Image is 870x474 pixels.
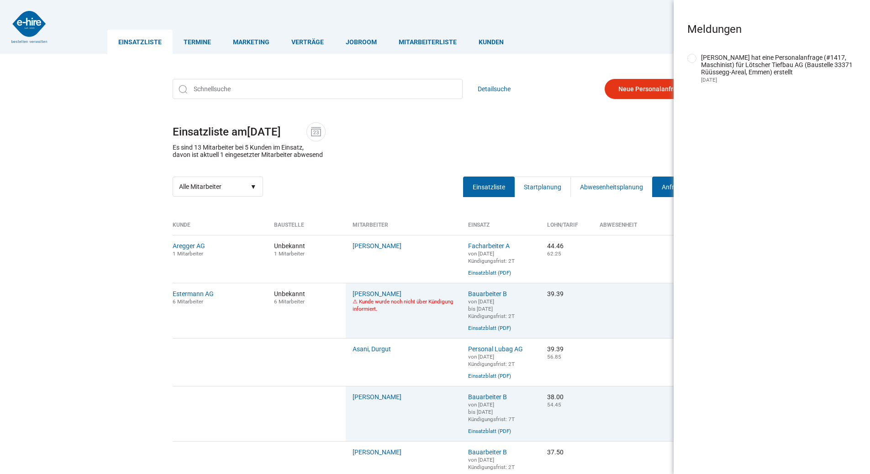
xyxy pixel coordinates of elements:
[173,79,463,99] input: Schnellsuche
[468,30,515,54] a: Kunden
[468,457,515,470] small: von [DATE] Kündigungsfrist: 2T
[468,242,510,250] a: Facharbeiter A
[468,298,515,319] small: von [DATE] bis [DATE] Kündigungsfrist: 2T
[173,222,267,235] th: Kunde
[280,30,335,54] a: Verträge
[267,222,346,235] th: Baustelle
[353,242,401,250] a: [PERSON_NAME]
[461,222,540,235] th: Einsatz
[547,250,561,257] small: 62.25
[478,79,511,99] a: Detailsuche
[547,354,561,360] small: 56.85
[547,448,564,456] nobr: 37.50
[388,30,468,54] a: Mitarbeiterliste
[335,30,388,54] a: Jobroom
[173,122,698,141] h1: Einsatzliste am
[222,30,280,54] a: Marketing
[468,325,511,331] a: Einsatzblatt (PDF)
[593,222,698,235] th: Abwesenheit
[309,125,323,139] img: icon-date.svg
[468,270,511,276] a: Einsatzblatt (PDF)
[173,30,222,54] a: Termine
[547,401,561,408] small: 54.45
[11,11,47,43] img: logo2.png
[353,448,401,456] a: [PERSON_NAME]
[468,428,511,434] a: Einsatzblatt (PDF)
[540,222,593,235] th: Lohn/Tarif
[468,393,507,401] a: Bauarbeiter B
[687,54,696,63] input: erledigt
[468,250,515,264] small: von [DATE] Kündigungsfrist: 2T
[468,290,507,297] a: Bauarbeiter B
[346,222,461,235] th: Mitarbeiter
[274,242,339,257] span: Unbekannt
[652,177,698,197] a: Anfragen
[274,298,305,305] small: 6 Mitarbeiter
[468,354,515,367] small: von [DATE] Kündigungsfrist: 2T
[468,401,515,422] small: von [DATE] bis [DATE] Kündigungsfrist: 7T
[547,393,564,401] nobr: 38.00
[353,290,401,297] a: [PERSON_NAME]
[468,345,523,353] a: Personal Lubag AG
[687,23,856,36] h2: Meldungen
[107,30,173,54] a: Einsatzliste
[274,250,305,257] small: 1 Mitarbeiter
[547,345,564,353] nobr: 39.39
[173,290,214,297] a: Estermann AG
[701,77,717,83] small: [DATE]
[701,54,853,76] a: [PERSON_NAME] hat eine Personalanfrage (#1417, Maschinist) für Lötscher Tiefbau AG (Baustelle 333...
[514,177,571,197] a: Startplanung
[353,345,391,353] a: Asani, Durgut
[547,290,564,297] nobr: 39.39
[468,448,507,456] a: Bauarbeiter B
[605,79,698,99] a: Neue Personalanfrage
[173,298,203,305] small: 6 Mitarbeiter
[173,250,203,257] small: 1 Mitarbeiter
[274,290,339,305] span: Unbekannt
[353,393,401,401] a: [PERSON_NAME]
[468,373,511,379] a: Einsatzblatt (PDF)
[547,242,564,250] nobr: 44.46
[173,242,205,250] a: Aregger AG
[353,298,453,312] font: ⚠ Kunde wurde noch nicht über Kündigung informiert.
[173,144,323,158] p: Es sind 13 Mitarbeiter bei 5 Kunden im Einsatz, davon ist aktuell 1 eingesetzter Mitarbeiter abwe...
[463,177,515,197] a: Einsatzliste
[570,177,653,197] a: Abwesenheitsplanung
